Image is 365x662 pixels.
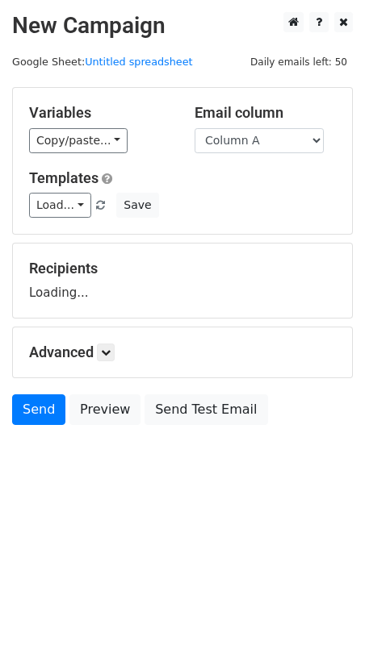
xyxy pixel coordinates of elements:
[69,394,141,425] a: Preview
[12,394,65,425] a: Send
[29,260,336,302] div: Loading...
[29,260,336,277] h5: Recipients
[85,56,192,68] a: Untitled spreadsheet
[12,12,353,40] h2: New Campaign
[116,193,158,218] button: Save
[29,104,170,122] h5: Variables
[29,193,91,218] a: Load...
[29,128,128,153] a: Copy/paste...
[245,56,353,68] a: Daily emails left: 50
[29,169,99,186] a: Templates
[29,343,336,361] h5: Advanced
[145,394,267,425] a: Send Test Email
[245,53,353,71] span: Daily emails left: 50
[12,56,193,68] small: Google Sheet:
[195,104,336,122] h5: Email column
